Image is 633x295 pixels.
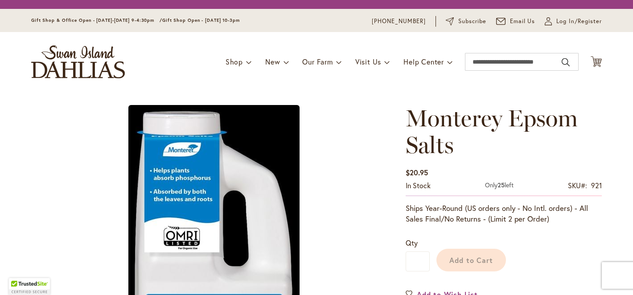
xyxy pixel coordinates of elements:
span: In stock [406,181,431,190]
span: Gift Shop Open - [DATE] 10-3pm [162,17,240,23]
span: Monterey Epsom Salts [406,104,578,159]
span: $20.95 [406,168,428,177]
div: 921 [591,181,602,191]
strong: SKU [568,181,587,190]
div: TrustedSite Certified [9,278,50,295]
span: Subscribe [458,17,486,26]
strong: 25 [497,181,505,189]
span: Gift Shop & Office Open - [DATE]-[DATE] 9-4:30pm / [31,17,162,23]
span: Our Farm [302,57,333,66]
span: Email Us [510,17,535,26]
div: Only 25 left [485,181,514,191]
span: Log In/Register [556,17,602,26]
a: [PHONE_NUMBER] [372,17,426,26]
span: Help Center [403,57,444,66]
button: Search [562,55,570,69]
a: Email Us [496,17,535,26]
div: Availability [406,181,431,191]
span: Shop [226,57,243,66]
p: Ships Year-Round (US orders only - No Intl. orders) - All Sales Final/No Returns - (Limit 2 per O... [406,203,602,224]
span: New [265,57,280,66]
a: Log In/Register [545,17,602,26]
span: Visit Us [355,57,381,66]
span: Qty [406,238,418,247]
a: Subscribe [446,17,486,26]
a: store logo [31,45,125,78]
